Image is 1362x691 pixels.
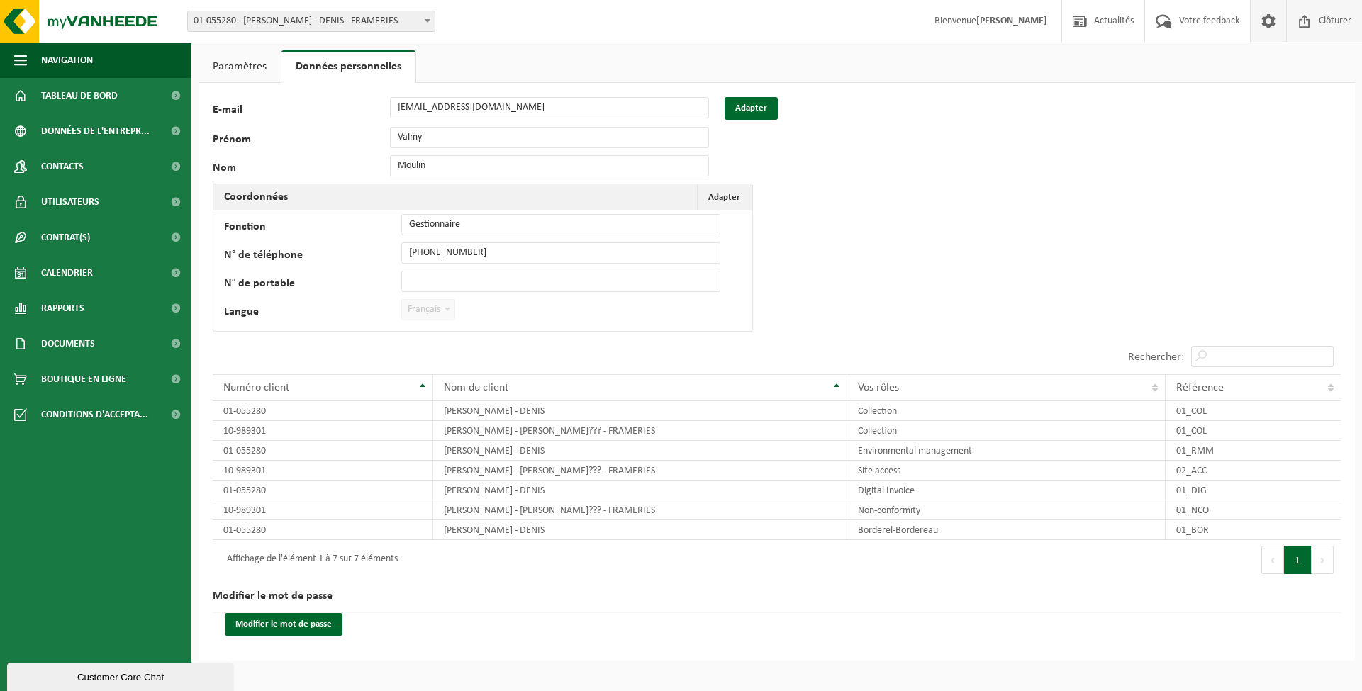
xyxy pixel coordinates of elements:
a: Données personnelles [281,50,415,83]
span: Référence [1176,382,1224,393]
td: 01-055280 [213,520,433,540]
button: Adapter [697,184,751,210]
td: 10-989301 [213,421,433,441]
iframe: chat widget [7,660,237,691]
td: 10-989301 [213,461,433,481]
span: Documents [41,326,95,361]
label: Rechercher: [1128,352,1184,363]
strong: [PERSON_NAME] [976,16,1047,26]
span: Rapports [41,291,84,326]
span: Français [402,300,454,320]
span: Données de l'entrepr... [41,113,150,149]
td: 01-055280 [213,441,433,461]
td: 01_BOR [1166,520,1341,540]
td: 02_ACC [1166,461,1341,481]
span: Calendrier [41,255,93,291]
td: Collection [847,401,1166,421]
span: Contacts [41,149,84,184]
span: Boutique en ligne [41,361,126,397]
span: Vos rôles [858,382,899,393]
td: Digital Invoice [847,481,1166,500]
span: Nom du client [444,382,508,393]
td: Site access [847,461,1166,481]
span: Numéro client [223,382,289,393]
td: 01_RMM [1166,441,1341,461]
label: E-mail [213,104,390,120]
td: 10-989301 [213,500,433,520]
td: 01_NCO [1166,500,1341,520]
button: Next [1312,546,1334,574]
td: Environmental management [847,441,1166,461]
button: Modifier le mot de passe [225,613,342,636]
td: 01-055280 [213,481,433,500]
input: E-mail [390,97,709,118]
td: Collection [847,421,1166,441]
span: Français [401,299,455,320]
a: Paramètres [199,50,281,83]
td: [PERSON_NAME] - DENIS [433,401,847,421]
button: 1 [1284,546,1312,574]
span: 01-055280 - SRL BERTIAUX - DENIS - FRAMERIES [188,11,435,31]
span: Utilisateurs [41,184,99,220]
td: 01_COL [1166,401,1341,421]
td: [PERSON_NAME] - DENIS [433,441,847,461]
td: Non-conformity [847,500,1166,520]
label: Prénom [213,134,390,148]
span: 01-055280 - SRL BERTIAUX - DENIS - FRAMERIES [187,11,435,32]
label: N° de portable [224,278,401,292]
div: Affichage de l'élément 1 à 7 sur 7 éléments [220,547,398,573]
h2: Modifier le mot de passe [213,580,1341,613]
td: 01_COL [1166,421,1341,441]
label: Nom [213,162,390,176]
button: Adapter [725,97,778,120]
td: [PERSON_NAME] - DENIS [433,481,847,500]
span: Navigation [41,43,93,78]
h2: Coordonnées [213,184,298,210]
span: Tableau de bord [41,78,118,113]
td: [PERSON_NAME] - [PERSON_NAME]??? - FRAMERIES [433,461,847,481]
td: 01-055280 [213,401,433,421]
span: Contrat(s) [41,220,90,255]
label: Fonction [224,221,401,235]
td: Borderel-Bordereau [847,520,1166,540]
span: Adapter [708,193,740,202]
td: [PERSON_NAME] - DENIS [433,520,847,540]
button: Previous [1261,546,1284,574]
td: [PERSON_NAME] - [PERSON_NAME]??? - FRAMERIES [433,421,847,441]
td: 01_DIG [1166,481,1341,500]
label: N° de téléphone [224,249,401,264]
td: [PERSON_NAME] - [PERSON_NAME]??? - FRAMERIES [433,500,847,520]
span: Conditions d'accepta... [41,397,148,432]
label: Langue [224,306,401,320]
